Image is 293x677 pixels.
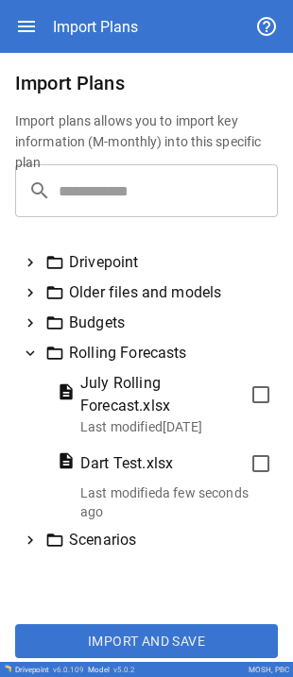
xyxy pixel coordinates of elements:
button: Import and Save [15,624,278,658]
div: Drivepoint [15,666,84,674]
span: Dart Test.xlsx [80,452,173,475]
div: MOSH, PBC [249,666,289,674]
div: Older files and models [45,281,270,304]
h6: Import plans allows you to import key information (M-monthly) into this specific plan [15,111,278,174]
span: v 6.0.109 [53,666,84,674]
span: v 5.0.2 [113,666,135,674]
img: Drivepoint [4,665,11,672]
p: Last modified [DATE] [80,417,270,436]
div: Model [88,666,135,674]
div: Import Plans [53,18,138,36]
span: search [28,179,51,202]
div: Rolling Forecasts [45,342,270,364]
div: Budgets [45,312,270,334]
span: July Rolling Forecast.xlsx [80,372,241,417]
p: Last modified a few seconds ago [80,483,270,521]
div: Drivepoint [45,251,270,274]
h6: Import Plans [15,68,278,98]
div: Scenarios [45,529,270,551]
